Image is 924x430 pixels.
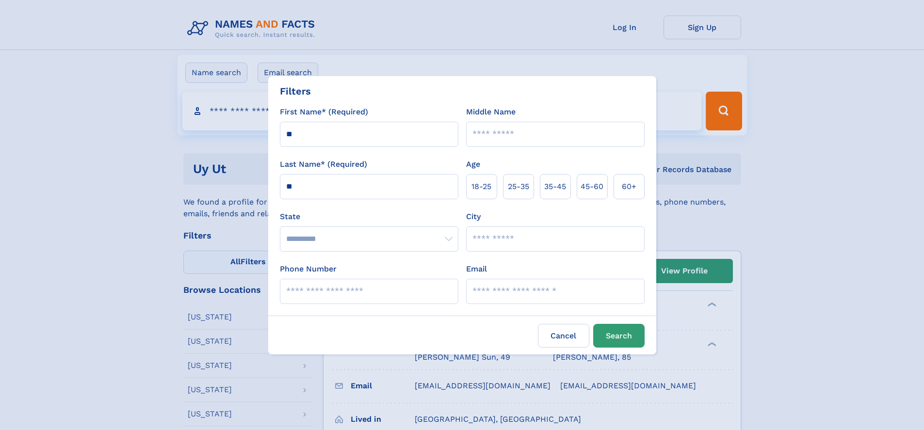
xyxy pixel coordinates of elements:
[544,181,566,192] span: 35‑45
[466,159,480,170] label: Age
[538,324,589,348] label: Cancel
[593,324,645,348] button: Search
[466,106,516,118] label: Middle Name
[280,211,458,223] label: State
[622,181,636,192] span: 60+
[280,106,368,118] label: First Name* (Required)
[581,181,603,192] span: 45‑60
[471,181,491,192] span: 18‑25
[280,84,311,98] div: Filters
[280,263,337,275] label: Phone Number
[508,181,529,192] span: 25‑35
[280,159,367,170] label: Last Name* (Required)
[466,263,487,275] label: Email
[466,211,481,223] label: City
